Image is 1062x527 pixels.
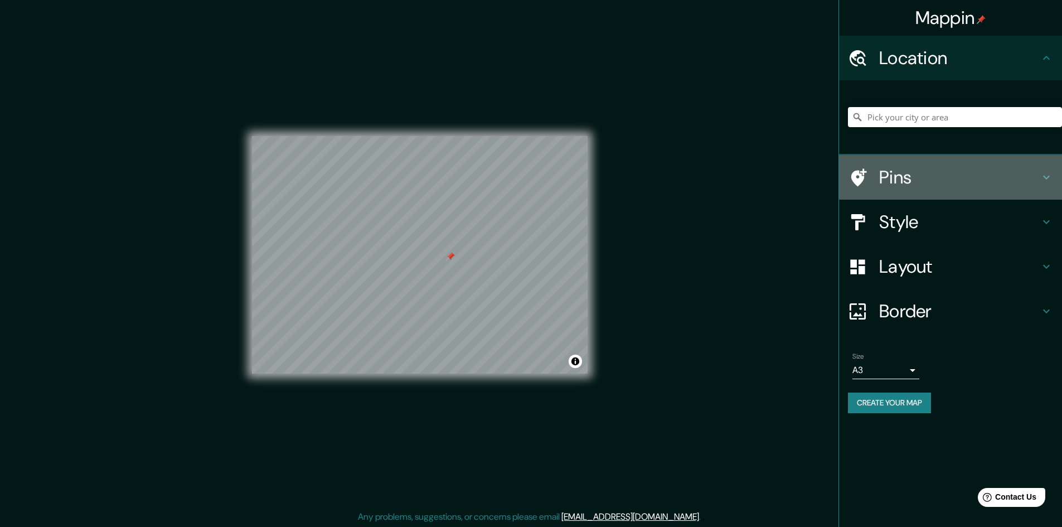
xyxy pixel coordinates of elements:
[839,289,1062,333] div: Border
[701,510,702,524] div: .
[977,15,986,24] img: pin-icon.png
[879,255,1040,278] h4: Layout
[561,511,699,523] a: [EMAIL_ADDRESS][DOMAIN_NAME]
[879,211,1040,233] h4: Style
[848,107,1062,127] input: Pick your city or area
[915,7,986,29] h4: Mappin
[569,355,582,368] button: Toggle attribution
[839,200,1062,244] div: Style
[252,136,588,374] canvas: Map
[839,155,1062,200] div: Pins
[852,361,919,379] div: A3
[848,393,931,413] button: Create your map
[963,484,1050,515] iframe: Help widget launcher
[839,36,1062,80] div: Location
[879,47,1040,69] h4: Location
[879,300,1040,322] h4: Border
[852,352,864,361] label: Size
[702,510,705,524] div: .
[358,510,701,524] p: Any problems, suggestions, or concerns please email .
[839,244,1062,289] div: Layout
[879,166,1040,188] h4: Pins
